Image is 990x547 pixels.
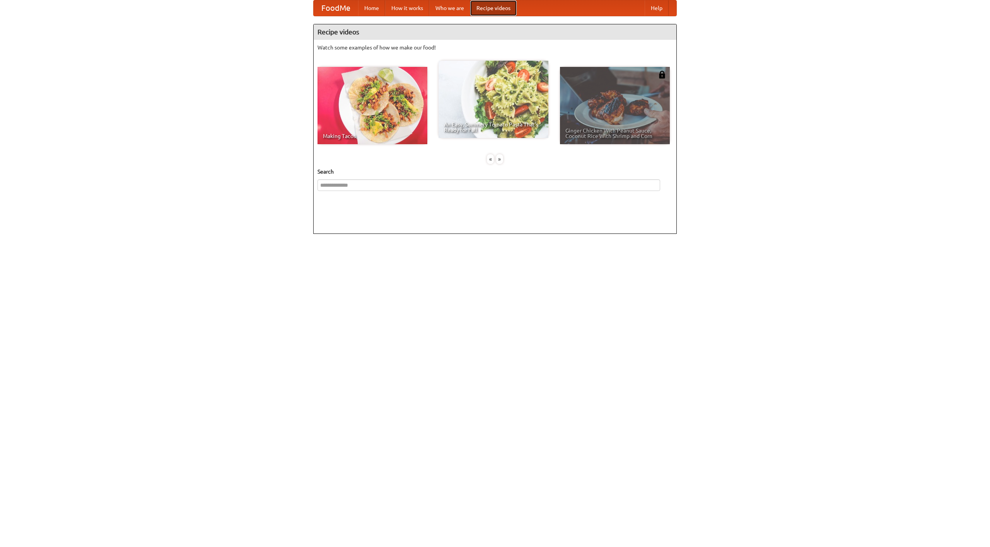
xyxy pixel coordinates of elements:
h5: Search [317,168,673,176]
a: Who we are [429,0,470,16]
a: Making Tacos [317,67,427,144]
a: Home [358,0,385,16]
p: Watch some examples of how we make our food! [317,44,673,51]
a: FoodMe [314,0,358,16]
a: Help [645,0,669,16]
span: An Easy, Summery Tomato Pasta That's Ready for Fall [444,122,543,133]
a: An Easy, Summery Tomato Pasta That's Ready for Fall [439,61,548,138]
span: Making Tacos [323,133,422,139]
div: » [496,154,503,164]
a: How it works [385,0,429,16]
h4: Recipe videos [314,24,676,40]
div: « [487,154,494,164]
a: Recipe videos [470,0,517,16]
img: 483408.png [658,71,666,78]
